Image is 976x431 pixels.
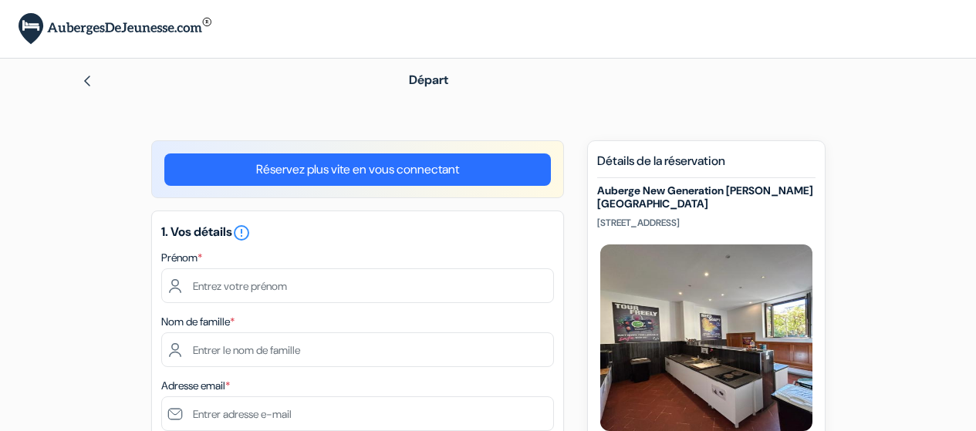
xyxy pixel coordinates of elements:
input: Entrer le nom de famille [161,332,554,367]
img: left_arrow.svg [81,75,93,87]
a: Réservez plus vite en vous connectant [164,153,551,186]
h5: Auberge New Generation [PERSON_NAME][GEOGRAPHIC_DATA] [597,184,816,210]
label: Prénom [161,250,202,266]
label: Adresse email [161,378,230,394]
input: Entrer adresse e-mail [161,396,554,431]
label: Nom de famille [161,314,235,330]
img: AubergesDeJeunesse.com [19,13,211,45]
h5: Détails de la réservation [597,153,816,178]
h5: 1. Vos détails [161,224,554,242]
i: error_outline [232,224,251,242]
p: [STREET_ADDRESS] [597,217,816,229]
span: Départ [409,72,448,88]
a: error_outline [232,224,251,240]
input: Entrez votre prénom [161,268,554,303]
